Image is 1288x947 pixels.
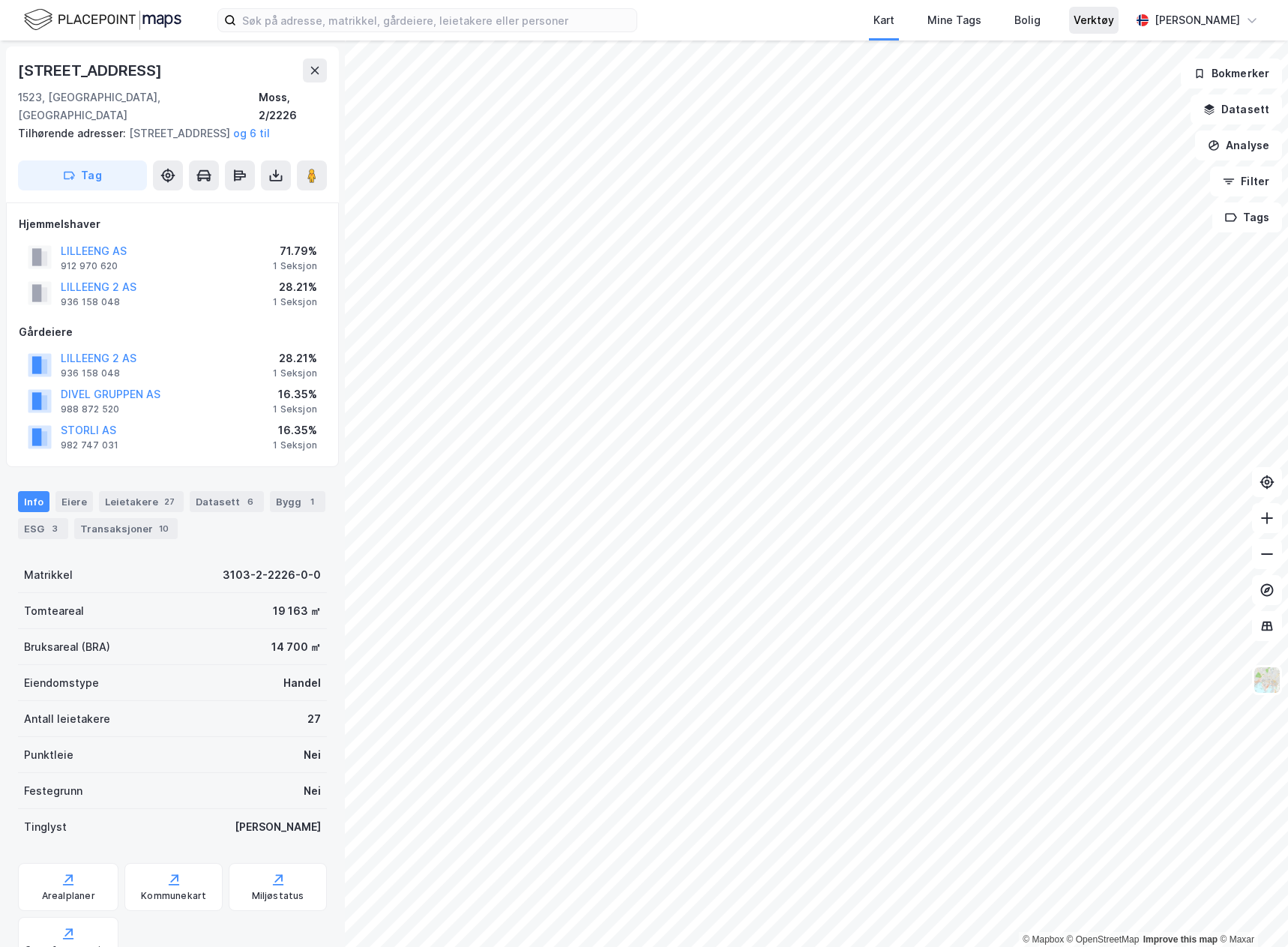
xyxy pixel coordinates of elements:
[55,491,93,512] div: Eiere
[271,638,321,656] div: 14 700 ㎡
[1213,875,1288,947] iframe: Chat Widget
[304,782,321,800] div: Nei
[18,127,129,139] span: Tilhørende adresser:
[1067,934,1140,945] a: OpenStreetMap
[99,491,184,512] div: Leietakere
[61,260,118,272] div: 912 970 620
[270,491,325,512] div: Bygg
[1023,934,1064,945] a: Mapbox
[161,494,178,509] div: 27
[304,746,321,764] div: Nei
[19,215,326,233] div: Hjemmelshaver
[18,58,165,82] div: [STREET_ADDRESS]
[273,367,317,379] div: 1 Seksjon
[74,518,178,539] div: Transaksjoner
[1143,934,1218,945] a: Improve this map
[24,746,73,764] div: Punktleie
[47,521,62,536] div: 3
[273,421,317,439] div: 16.35%
[1253,666,1281,694] img: Z
[1014,11,1041,29] div: Bolig
[273,403,317,415] div: 1 Seksjon
[1155,11,1240,29] div: [PERSON_NAME]
[61,439,118,451] div: 982 747 031
[259,88,327,124] div: Moss, 2/2226
[235,818,321,836] div: [PERSON_NAME]
[1191,94,1282,124] button: Datasett
[304,494,319,509] div: 1
[61,403,119,415] div: 988 872 520
[873,11,894,29] div: Kart
[1213,875,1288,947] div: Kontrollprogram for chat
[307,710,321,728] div: 27
[273,260,317,272] div: 1 Seksjon
[18,88,259,124] div: 1523, [GEOGRAPHIC_DATA], [GEOGRAPHIC_DATA]
[18,160,147,190] button: Tag
[156,521,172,536] div: 10
[927,11,981,29] div: Mine Tags
[1212,202,1282,232] button: Tags
[18,518,68,539] div: ESG
[273,439,317,451] div: 1 Seksjon
[273,602,321,620] div: 19 163 ㎡
[273,385,317,403] div: 16.35%
[61,367,120,379] div: 936 158 048
[273,349,317,367] div: 28.21%
[19,323,326,341] div: Gårdeiere
[283,674,321,692] div: Handel
[24,638,110,656] div: Bruksareal (BRA)
[24,566,73,584] div: Matrikkel
[273,278,317,296] div: 28.21%
[61,296,120,308] div: 936 158 048
[1074,11,1114,29] div: Verktøy
[42,890,95,902] div: Arealplaner
[24,710,110,728] div: Antall leietakere
[273,242,317,260] div: 71.79%
[24,674,99,692] div: Eiendomstype
[252,890,304,902] div: Miljøstatus
[223,566,321,584] div: 3103-2-2226-0-0
[24,818,67,836] div: Tinglyst
[190,491,264,512] div: Datasett
[24,602,84,620] div: Tomteareal
[243,494,258,509] div: 6
[18,491,49,512] div: Info
[24,7,181,33] img: logo.f888ab2527a4732fd821a326f86c7f29.svg
[1181,58,1282,88] button: Bokmerker
[24,782,82,800] div: Festegrunn
[1195,130,1282,160] button: Analyse
[273,296,317,308] div: 1 Seksjon
[18,124,315,142] div: [STREET_ADDRESS]
[141,890,206,902] div: Kommunekart
[236,9,637,31] input: Søk på adresse, matrikkel, gårdeiere, leietakere eller personer
[1210,166,1282,196] button: Filter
